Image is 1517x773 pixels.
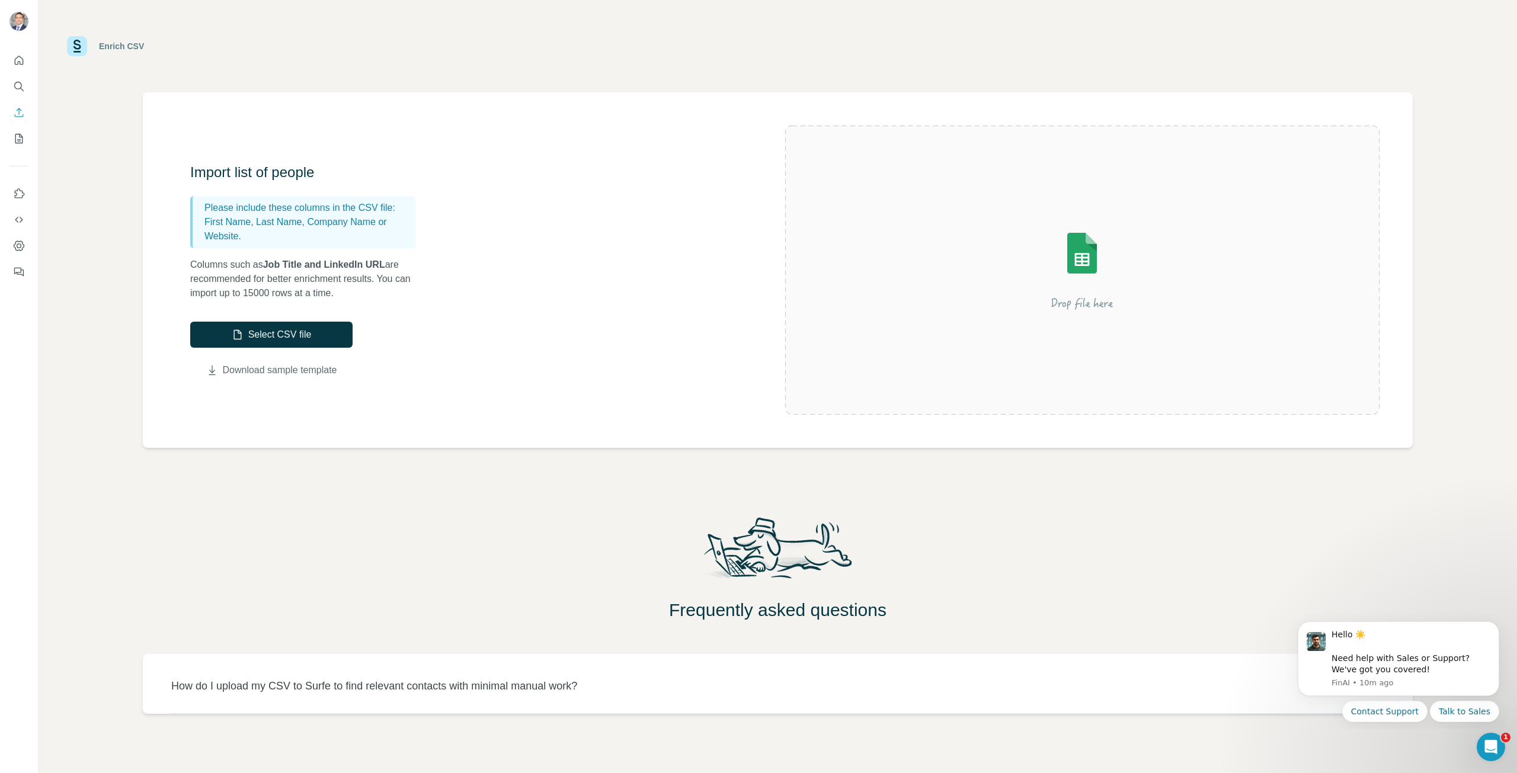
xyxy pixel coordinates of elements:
[1501,733,1510,742] span: 1
[223,363,337,377] a: Download sample template
[190,163,427,182] h3: Import list of people
[693,514,863,590] img: Surfe Mascot Illustration
[204,201,411,215] p: Please include these columns in the CSV file:
[99,40,144,52] div: Enrich CSV
[67,36,87,56] img: Surfe Logo
[9,128,28,149] button: My lists
[190,363,353,377] button: Download sample template
[9,50,28,71] button: Quick start
[1280,612,1517,729] iframe: Intercom notifications message
[39,599,1517,621] h2: Frequently asked questions
[9,102,28,123] button: Enrich CSV
[9,209,28,230] button: Use Surfe API
[190,258,427,300] p: Columns such as are recommended for better enrichment results. You can import up to 15000 rows at...
[190,322,353,348] button: Select CSV file
[9,261,28,283] button: Feedback
[263,259,385,270] span: Job Title and LinkedIn URL
[9,12,28,31] img: Avatar
[975,199,1189,341] img: Surfe Illustration - Drop file here or select below
[171,678,577,694] p: How do I upload my CSV to Surfe to find relevant contacts with minimal manual work?
[1477,733,1505,761] iframe: Intercom live chat
[9,76,28,97] button: Search
[9,183,28,204] button: Use Surfe on LinkedIn
[9,235,28,256] button: Dashboard
[204,215,411,243] p: First Name, Last Name, Company Name or Website.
